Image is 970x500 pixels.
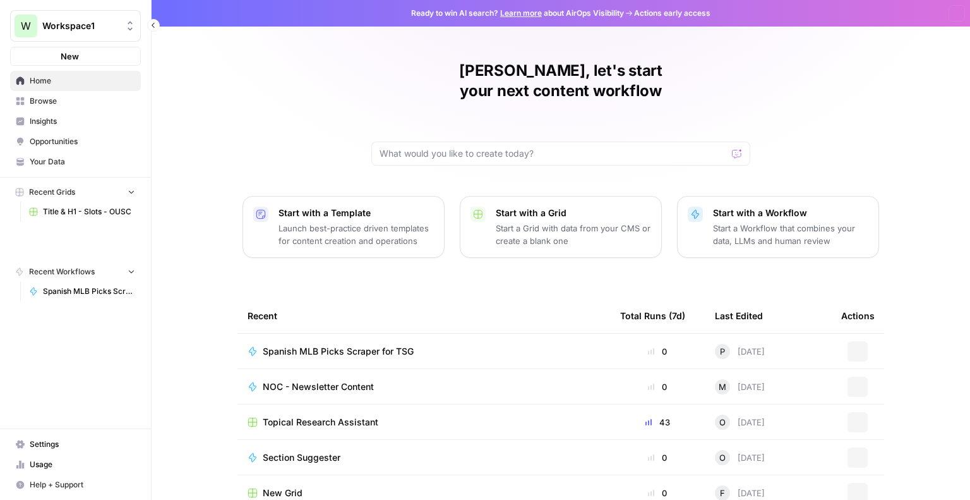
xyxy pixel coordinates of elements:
span: Recent Grids [29,186,75,198]
a: Title & H1 - Slots - OUSC [23,202,141,222]
p: Start with a Workflow [713,207,868,219]
span: Ready to win AI search? about AirOps Visibility [411,8,624,19]
span: Home [30,75,135,87]
div: 0 [620,381,695,393]
a: Browse [10,91,141,111]
div: [DATE] [715,450,765,465]
button: New [10,47,141,66]
span: Title & H1 - Slots - OUSC [43,206,135,217]
div: Last Edited [715,298,763,333]
button: Recent Workflows [10,262,141,281]
span: Recent Workflows [29,266,95,277]
div: [DATE] [715,415,765,430]
span: New Grid [263,487,302,499]
p: Start with a Grid [496,207,651,219]
div: 0 [620,451,695,464]
a: Topical Research Assistant [248,416,600,429]
span: W [21,18,31,34]
span: Usage [30,459,135,470]
a: Your Data [10,152,141,172]
a: Section Suggester [248,451,600,464]
span: Insights [30,116,135,127]
span: Settings [30,439,135,450]
span: Help + Support [30,479,135,491]
div: Recent [248,298,600,333]
input: What would you like to create today? [380,147,727,160]
span: F [720,487,725,499]
a: Home [10,71,141,91]
span: Browse [30,95,135,107]
a: NOC - Newsletter Content [248,381,600,393]
p: Launch best-practice driven templates for content creation and operations [278,222,434,247]
a: Spanish MLB Picks Scraper for TSG [248,345,600,358]
button: Recent Grids [10,183,141,202]
button: Start with a TemplateLaunch best-practice driven templates for content creation and operations [242,196,445,258]
span: O [719,451,726,464]
button: Start with a WorkflowStart a Workflow that combines your data, LLMs and human review [677,196,879,258]
span: New [61,50,79,63]
span: Spanish MLB Picks Scraper for TSG [263,345,414,358]
div: [DATE] [715,344,765,359]
button: Workspace: Workspace1 [10,10,141,42]
p: Start a Grid with data from your CMS or create a blank one [496,222,651,247]
span: Topical Research Assistant [263,416,378,429]
a: Spanish MLB Picks Scraper for TSG [23,281,141,302]
div: [DATE] [715,379,765,394]
a: Opportunities [10,131,141,152]
a: New Grid [248,487,600,499]
h1: [PERSON_NAME], let's start your next content workflow [371,61,750,101]
div: Actions [841,298,875,333]
span: M [719,381,726,393]
span: Actions early access [634,8,710,19]
a: Usage [10,454,141,475]
div: 43 [620,416,695,429]
div: 0 [620,345,695,358]
span: Your Data [30,156,135,168]
div: 0 [620,487,695,499]
span: NOC - Newsletter Content [263,381,374,393]
span: Opportunities [30,136,135,147]
a: Settings [10,434,141,454]
p: Start a Workflow that combines your data, LLMs and human review [713,222,868,247]
span: O [719,416,726,429]
span: Spanish MLB Picks Scraper for TSG [43,286,135,297]
button: Help + Support [10,475,141,495]
span: Section Suggester [263,451,340,464]
button: Start with a GridStart a Grid with data from your CMS or create a blank one [460,196,662,258]
a: Learn more [500,8,542,18]
span: Workspace1 [42,20,119,32]
div: Total Runs (7d) [620,298,685,333]
p: Start with a Template [278,207,434,219]
span: P [720,345,725,358]
a: Insights [10,111,141,131]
